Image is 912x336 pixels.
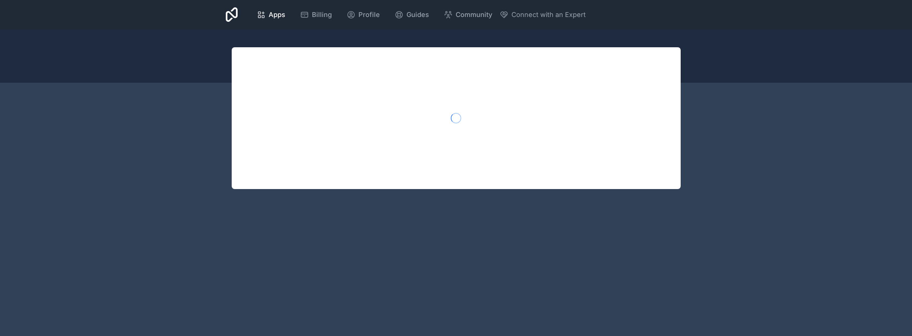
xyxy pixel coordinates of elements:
[438,7,498,23] a: Community
[406,10,429,20] span: Guides
[358,10,380,20] span: Profile
[341,7,386,23] a: Profile
[251,7,291,23] a: Apps
[456,10,492,20] span: Community
[269,10,285,20] span: Apps
[294,7,338,23] a: Billing
[312,10,332,20] span: Billing
[511,10,586,20] span: Connect with an Expert
[389,7,435,23] a: Guides
[500,10,586,20] button: Connect with an Expert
